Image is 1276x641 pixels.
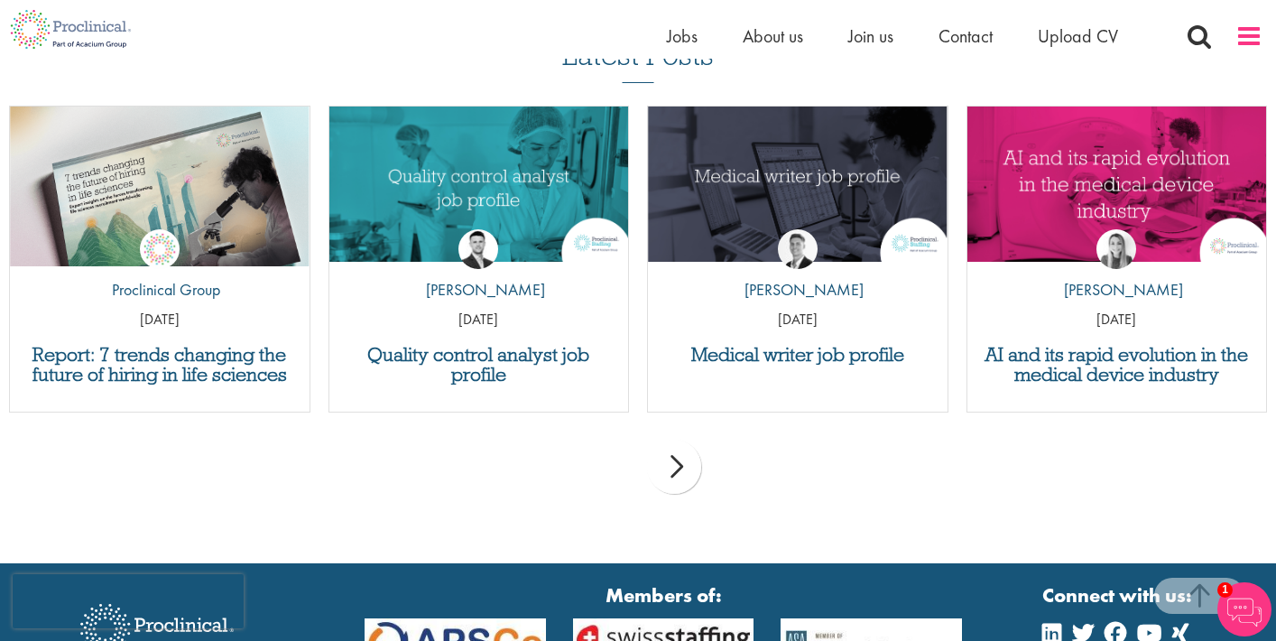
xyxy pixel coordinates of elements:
[140,229,180,269] img: Proclinical Group
[1050,278,1183,302] p: [PERSON_NAME]
[10,107,310,274] img: Proclinical: Life sciences hiring trends report 2025
[743,24,803,48] a: About us
[731,278,864,302] p: [PERSON_NAME]
[848,24,893,48] a: Join us
[329,107,629,262] img: quality control analyst job profile
[10,107,310,266] a: Link to a post
[1096,229,1136,269] img: Hannah Burke
[967,310,1267,330] p: [DATE]
[562,40,714,83] h3: Latest Posts
[329,310,629,330] p: [DATE]
[967,107,1267,262] img: AI and Its Impact on the Medical Device Industry | Proclinical
[19,345,301,385] a: Report: 7 trends changing the future of hiring in life sciences
[98,229,220,311] a: Proclinical Group Proclinical Group
[648,107,948,262] img: Medical writer job profile
[1217,582,1271,636] img: Chatbot
[648,107,948,266] a: Link to a post
[10,310,310,330] p: [DATE]
[1038,24,1118,48] a: Upload CV
[657,345,939,365] a: Medical writer job profile
[1042,581,1196,609] strong: Connect with us:
[731,229,864,311] a: George Watson [PERSON_NAME]
[412,278,545,302] p: [PERSON_NAME]
[1050,229,1183,311] a: Hannah Burke [PERSON_NAME]
[967,107,1267,266] a: Link to a post
[939,24,993,48] a: Contact
[365,581,962,609] strong: Members of:
[647,440,701,494] div: next
[13,574,244,628] iframe: reCAPTCHA
[458,229,498,269] img: Joshua Godden
[412,229,545,311] a: Joshua Godden [PERSON_NAME]
[1217,582,1233,598] span: 1
[329,107,629,266] a: Link to a post
[648,310,948,330] p: [DATE]
[778,229,818,269] img: George Watson
[98,278,220,302] p: Proclinical Group
[976,345,1258,385] a: AI and its rapid evolution in the medical device industry
[338,345,620,385] a: Quality control analyst job profile
[667,24,698,48] a: Jobs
